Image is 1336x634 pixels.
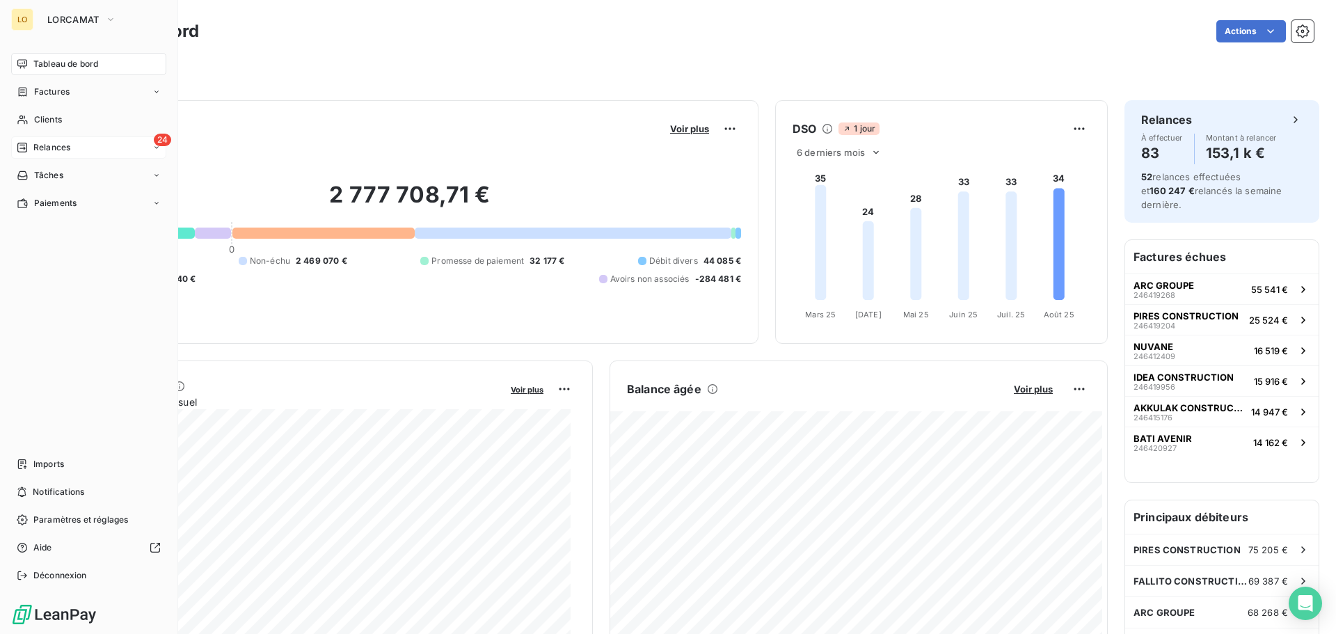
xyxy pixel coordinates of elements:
[1125,427,1319,457] button: BATI AVENIR24642092714 162 €
[1134,444,1177,452] span: 246420927
[1248,576,1288,587] span: 69 387 €
[1254,345,1288,356] span: 16 519 €
[11,453,166,475] a: Imports
[1134,322,1175,330] span: 246419204
[1134,291,1175,299] span: 246419268
[11,53,166,75] a: Tableau de bord
[530,255,564,267] span: 32 177 €
[296,255,347,267] span: 2 469 070 €
[1249,315,1288,326] span: 25 524 €
[1134,433,1192,444] span: BATI AVENIR
[666,122,713,135] button: Voir plus
[1289,587,1322,620] div: Open Intercom Messenger
[1141,171,1282,210] span: relances effectuées et relancés la semaine dernière.
[1125,365,1319,396] button: IDEA CONSTRUCTION24641995615 916 €
[79,181,741,223] h2: 2 777 708,71 €
[34,197,77,209] span: Paiements
[695,273,742,285] span: -284 481 €
[1134,383,1175,391] span: 246419956
[1134,413,1172,422] span: 246415176
[1134,576,1248,587] span: FALLITO CONSTRUCTIONS
[1125,304,1319,335] button: PIRES CONSTRUCTION24641920425 524 €
[1254,376,1288,387] span: 15 916 €
[11,164,166,187] a: Tâches
[1125,396,1319,427] button: AKKULAK CONSTRUCTION24641517614 947 €
[1141,111,1192,128] h6: Relances
[1141,171,1152,182] span: 52
[1125,240,1319,274] h6: Factures échues
[1134,372,1234,383] span: IDEA CONSTRUCTION
[1251,406,1288,418] span: 14 947 €
[33,541,52,554] span: Aide
[33,458,64,470] span: Imports
[11,537,166,559] a: Aide
[229,244,234,255] span: 0
[1125,500,1319,534] h6: Principaux débiteurs
[1248,607,1288,618] span: 68 268 €
[11,603,97,626] img: Logo LeanPay
[11,109,166,131] a: Clients
[1141,142,1183,164] h4: 83
[507,383,548,395] button: Voir plus
[805,310,836,319] tspan: Mars 25
[33,141,70,154] span: Relances
[670,123,709,134] span: Voir plus
[47,14,100,25] span: LORCAMAT
[627,381,701,397] h6: Balance âgée
[154,134,171,146] span: 24
[1134,341,1173,352] span: NUVANE
[1206,142,1277,164] h4: 153,1 k €
[1251,284,1288,295] span: 55 541 €
[1134,402,1246,413] span: AKKULAK CONSTRUCTION
[838,122,880,135] span: 1 jour
[1134,607,1195,618] span: ARC GROUPE
[949,310,978,319] tspan: Juin 25
[33,486,84,498] span: Notifications
[703,255,741,267] span: 44 085 €
[1150,185,1194,196] span: 160 247 €
[34,86,70,98] span: Factures
[903,310,929,319] tspan: Mai 25
[11,8,33,31] div: LO
[1125,274,1319,304] button: ARC GROUPE24641926855 541 €
[1014,383,1053,395] span: Voir plus
[250,255,290,267] span: Non-échu
[1141,134,1183,142] span: À effectuer
[79,395,501,409] span: Chiffre d'affaires mensuel
[11,192,166,214] a: Paiements
[855,310,882,319] tspan: [DATE]
[1044,310,1074,319] tspan: Août 25
[649,255,698,267] span: Débit divers
[34,113,62,126] span: Clients
[11,81,166,103] a: Factures
[431,255,524,267] span: Promesse de paiement
[1125,335,1319,365] button: NUVANE24641240916 519 €
[11,509,166,531] a: Paramètres et réglages
[1216,20,1286,42] button: Actions
[1134,310,1239,322] span: PIRES CONSTRUCTION
[511,385,543,395] span: Voir plus
[997,310,1025,319] tspan: Juil. 25
[33,514,128,526] span: Paramètres et réglages
[1134,280,1194,291] span: ARC GROUPE
[610,273,690,285] span: Avoirs non associés
[33,569,87,582] span: Déconnexion
[793,120,816,137] h6: DSO
[34,169,63,182] span: Tâches
[1134,352,1175,360] span: 246412409
[1248,544,1288,555] span: 75 205 €
[1253,437,1288,448] span: 14 162 €
[1206,134,1277,142] span: Montant à relancer
[1010,383,1057,395] button: Voir plus
[1134,544,1241,555] span: PIRES CONSTRUCTION
[797,147,865,158] span: 6 derniers mois
[33,58,98,70] span: Tableau de bord
[11,136,166,159] a: 24Relances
